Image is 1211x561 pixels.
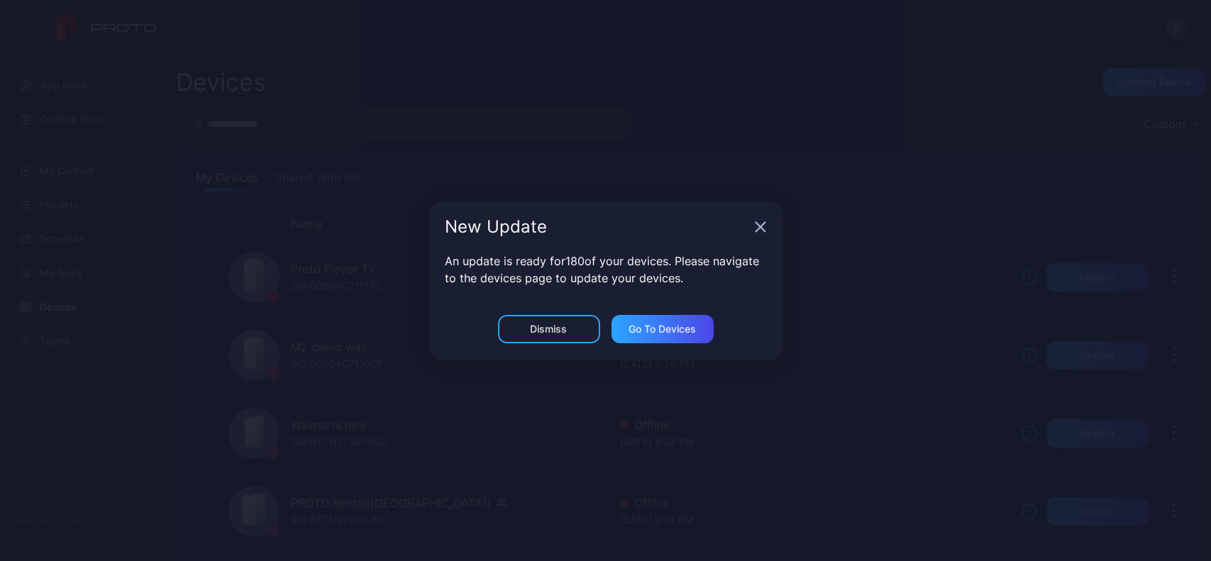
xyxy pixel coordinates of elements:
button: Dismiss [498,315,600,343]
div: New Update [446,218,749,235]
div: Go to devices [629,323,696,335]
button: Go to devices [612,315,714,343]
p: An update is ready for 180 of your devices. Please navigate to the devices page to update your de... [446,252,766,287]
div: Dismiss [531,323,568,335]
